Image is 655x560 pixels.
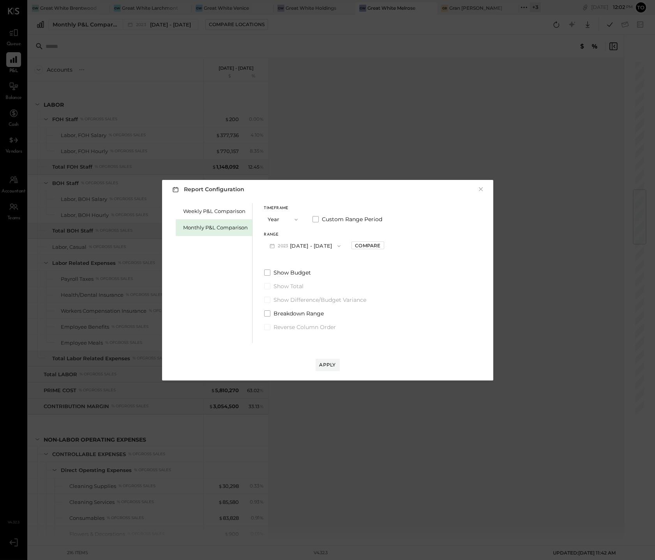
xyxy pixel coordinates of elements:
[264,239,346,253] button: 2023[DATE] - [DATE]
[278,243,290,249] span: 2023
[274,296,367,304] span: Show Difference/Budget Variance
[478,185,485,193] button: ×
[351,241,384,249] button: Compare
[264,233,346,237] div: Range
[264,206,303,210] div: Timeframe
[322,215,383,223] span: Custom Range Period
[184,208,248,215] div: Weekly P&L Comparison
[274,323,336,331] span: Reverse Column Order
[264,212,303,227] button: Year
[355,242,380,249] div: Compare
[274,310,324,317] span: Breakdown Range
[274,282,304,290] span: Show Total
[320,361,336,368] div: Apply
[171,185,245,194] h3: Report Configuration
[184,224,248,231] div: Monthly P&L Comparison
[274,269,311,276] span: Show Budget
[316,359,340,371] button: Apply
